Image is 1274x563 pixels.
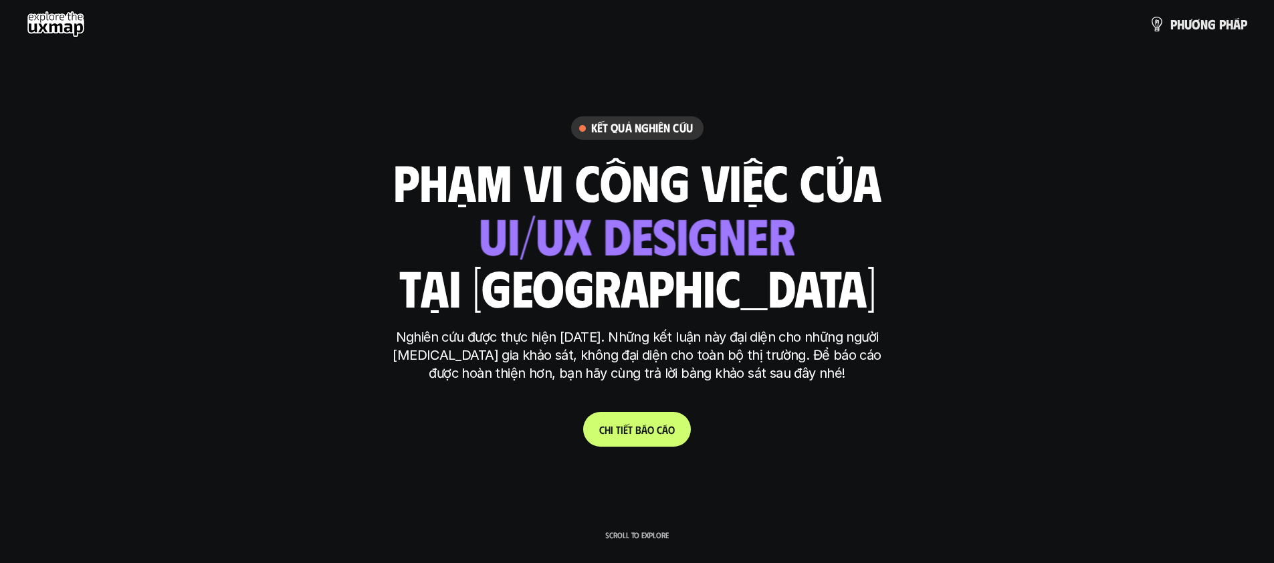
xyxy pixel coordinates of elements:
[647,423,654,436] span: o
[387,328,888,382] p: Nghiên cứu được thực hiện [DATE]. Những kết luận này đại diện cho những người [MEDICAL_DATA] gia ...
[605,530,669,540] p: Scroll to explore
[1233,17,1241,31] span: á
[1219,17,1226,31] span: p
[599,423,605,436] span: C
[1200,17,1208,31] span: n
[1208,17,1216,31] span: g
[611,423,613,436] span: i
[621,423,623,436] span: i
[1184,17,1192,31] span: ư
[605,423,611,436] span: h
[591,120,693,136] h6: Kết quả nghiên cứu
[583,412,691,447] a: Chitiếtbáocáo
[628,423,633,436] span: t
[641,423,647,436] span: á
[393,153,881,209] h1: phạm vi công việc của
[623,423,628,436] span: ế
[1170,17,1177,31] span: p
[1192,17,1200,31] span: ơ
[1149,11,1247,37] a: phươngpháp
[1241,17,1247,31] span: p
[662,423,668,436] span: á
[1177,17,1184,31] span: h
[657,423,662,436] span: c
[1226,17,1233,31] span: h
[616,423,621,436] span: t
[399,259,875,315] h1: tại [GEOGRAPHIC_DATA]
[635,423,641,436] span: b
[668,423,675,436] span: o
